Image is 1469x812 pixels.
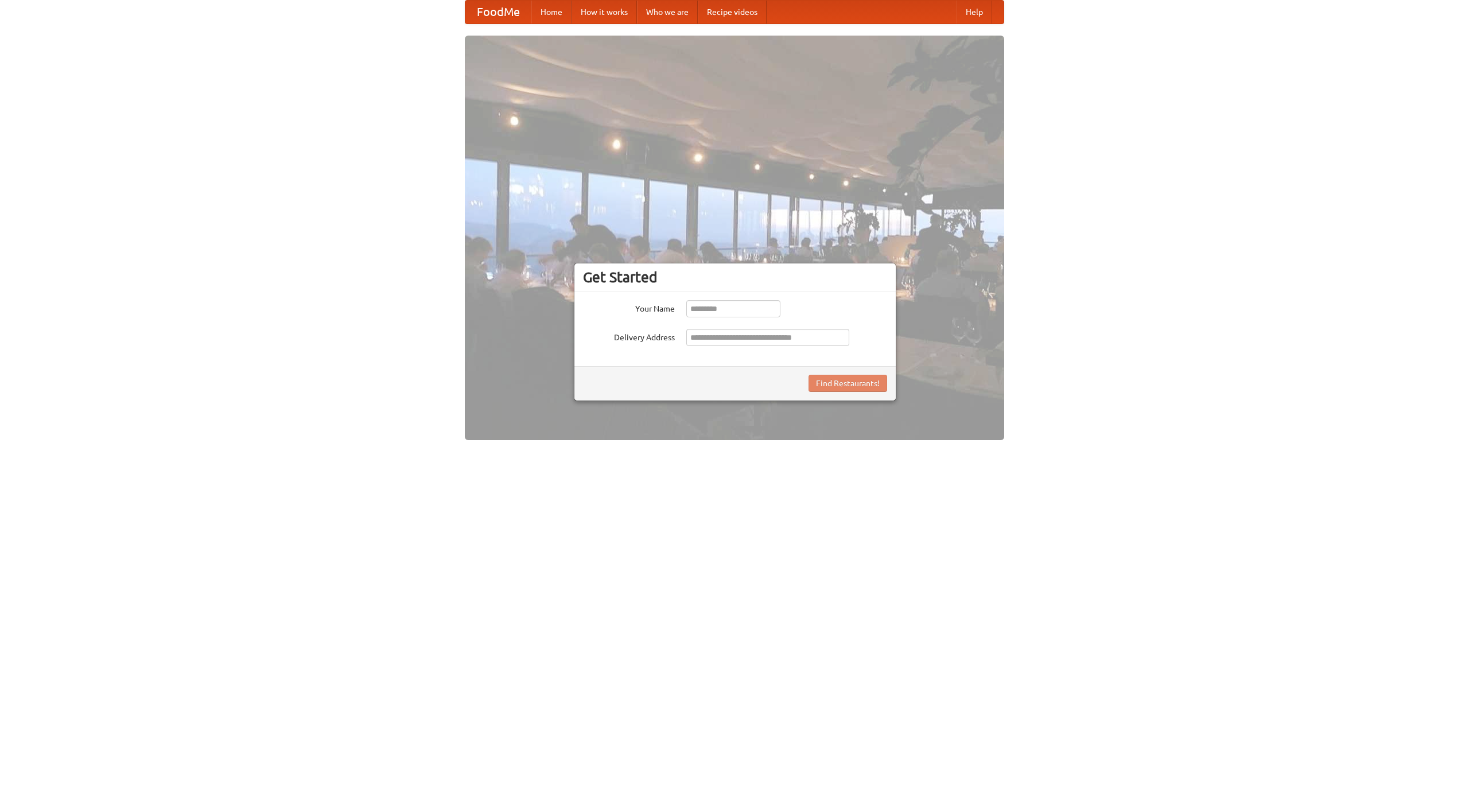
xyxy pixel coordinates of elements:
h3: Get Started [583,269,887,286]
a: How it works [572,1,637,24]
a: Home [531,1,572,24]
a: Who we are [637,1,698,24]
a: Recipe videos [698,1,767,24]
a: FoodMe [465,1,531,24]
label: Delivery Address [583,329,675,343]
label: Your Name [583,300,675,314]
a: Help [957,1,992,24]
button: Find Restaurants! [809,375,887,392]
